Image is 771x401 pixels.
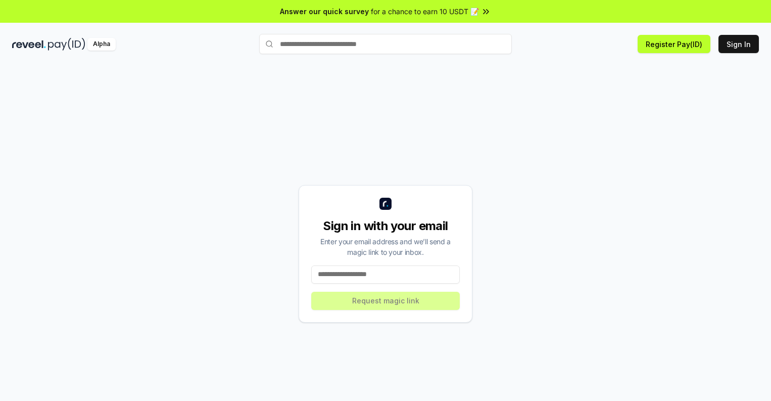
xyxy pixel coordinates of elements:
button: Sign In [718,35,759,53]
img: reveel_dark [12,38,46,51]
span: Answer our quick survey [280,6,369,17]
img: logo_small [379,198,392,210]
div: Sign in with your email [311,218,460,234]
button: Register Pay(ID) [638,35,710,53]
img: pay_id [48,38,85,51]
span: for a chance to earn 10 USDT 📝 [371,6,479,17]
div: Enter your email address and we’ll send a magic link to your inbox. [311,236,460,257]
div: Alpha [87,38,116,51]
